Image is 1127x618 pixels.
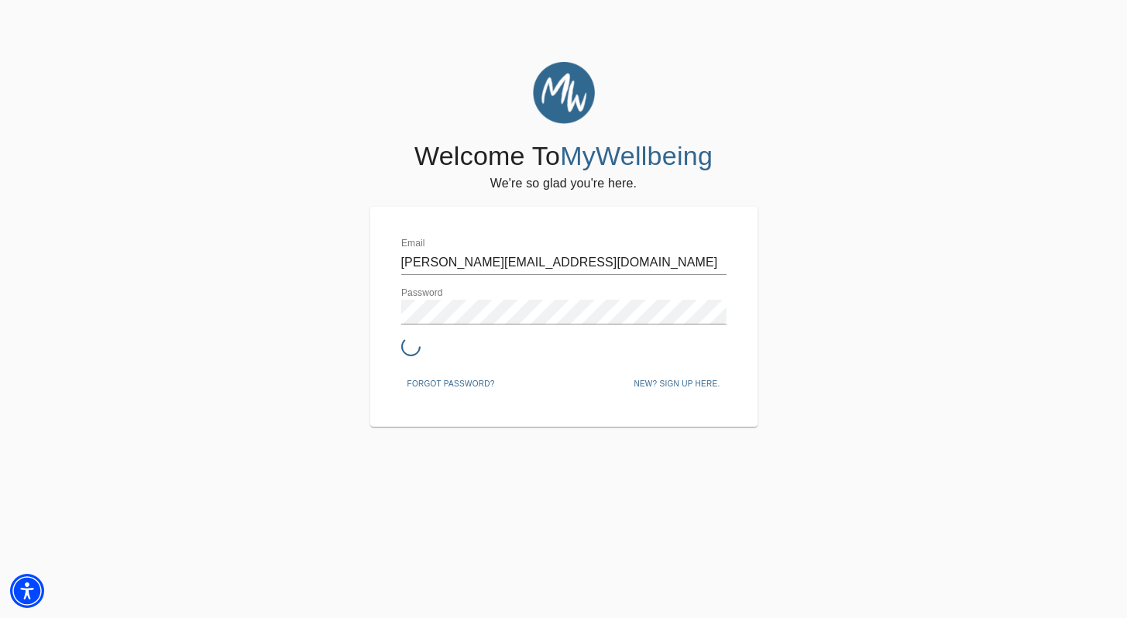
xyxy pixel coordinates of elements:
[401,239,425,249] label: Email
[627,373,726,396] button: New? Sign up here.
[533,62,595,124] img: MyWellbeing
[401,373,501,396] button: Forgot password?
[10,574,44,608] div: Accessibility Menu
[407,377,495,391] span: Forgot password?
[490,173,637,194] h6: We're so glad you're here.
[634,377,720,391] span: New? Sign up here.
[560,141,713,170] span: MyWellbeing
[401,289,443,298] label: Password
[401,376,501,389] a: Forgot password?
[414,140,713,173] h4: Welcome To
